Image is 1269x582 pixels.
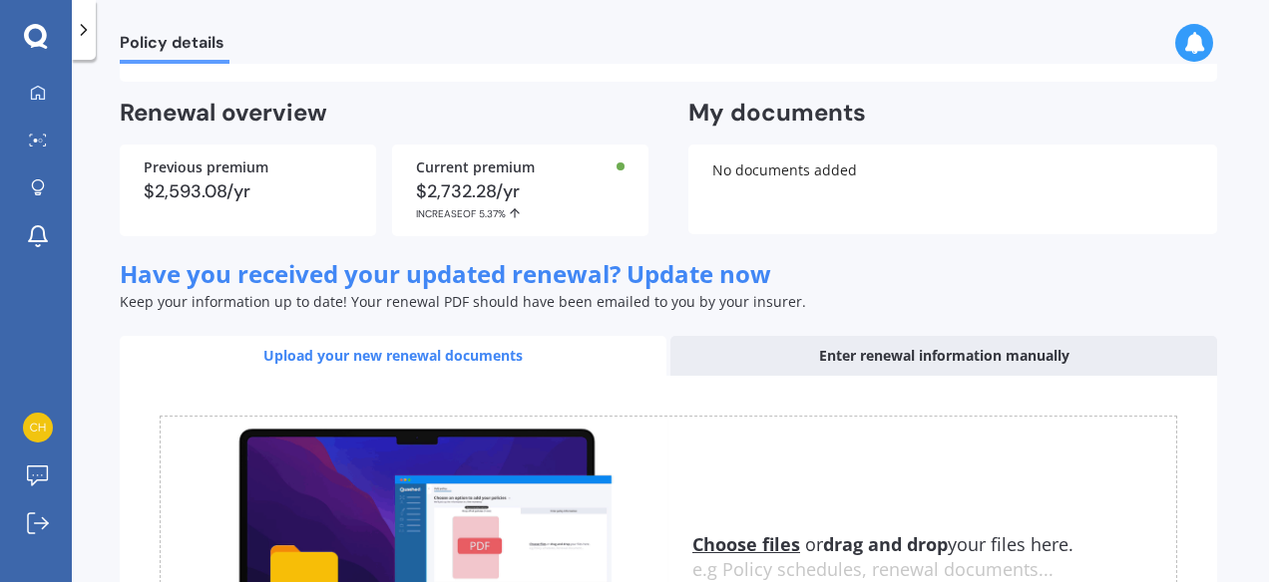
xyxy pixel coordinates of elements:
[416,182,625,220] div: $2,732.28/yr
[416,207,479,220] span: INCREASE OF
[144,182,352,200] div: $2,593.08/yr
[120,98,648,129] h2: Renewal overview
[823,532,948,556] b: drag and drop
[23,413,53,442] img: c7ba78e7fc281f625b8dbc04c08eecd0
[120,257,771,290] span: Have you received your updated renewal? Update now
[120,292,806,311] span: Keep your information up to date! Your renewal PDF should have been emailed to you by your insurer.
[692,532,800,556] u: Choose files
[120,33,229,60] span: Policy details
[692,559,1176,581] div: e.g Policy schedules, renewal documents...
[479,207,506,220] span: 5.37%
[692,532,1073,556] span: or your files here.
[688,98,866,129] h2: My documents
[416,160,625,174] div: Current premium
[144,160,352,174] div: Previous premium
[688,145,1217,234] div: No documents added
[670,336,1217,376] div: Enter renewal information manually
[120,336,666,376] div: Upload your new renewal documents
